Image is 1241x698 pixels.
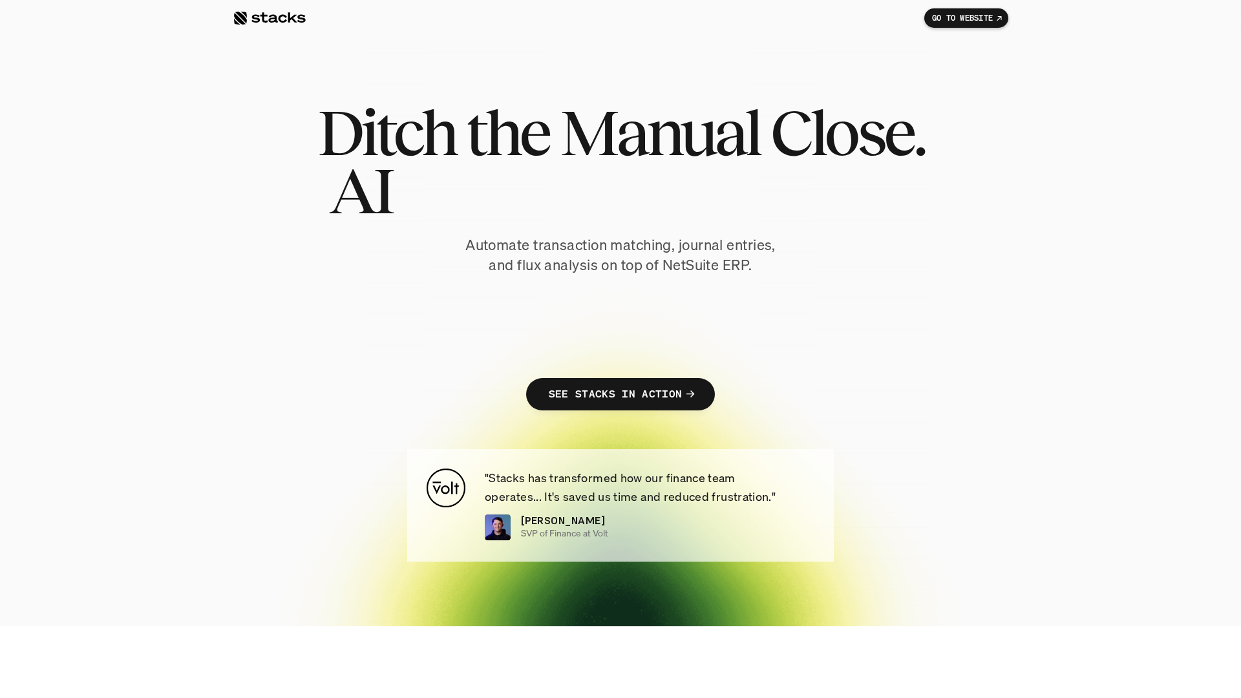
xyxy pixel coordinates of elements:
[466,103,549,162] span: the
[521,527,608,538] p: SVP of Finance at Volt
[485,469,814,506] p: "Stacks has transformed how our finance team operates... It's saved us time and reduced frustrati...
[526,378,715,410] a: SEE STACKS IN ACTION
[403,162,587,220] span: Agents
[924,8,1008,28] a: GO TO WEBSITE
[681,162,912,220] span: NetSuite.
[343,235,898,275] p: Automate transaction matching, journal entries, and flux analysis on top of NetSuite ERP.
[521,512,605,527] p: [PERSON_NAME]
[549,385,682,403] p: SEE STACKS IN ACTION
[598,162,670,220] span: for
[770,103,924,162] span: Close.
[329,162,392,220] span: AI
[317,103,455,162] span: Ditch
[932,14,993,23] p: GO TO WEBSITE
[560,103,759,162] span: Manual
